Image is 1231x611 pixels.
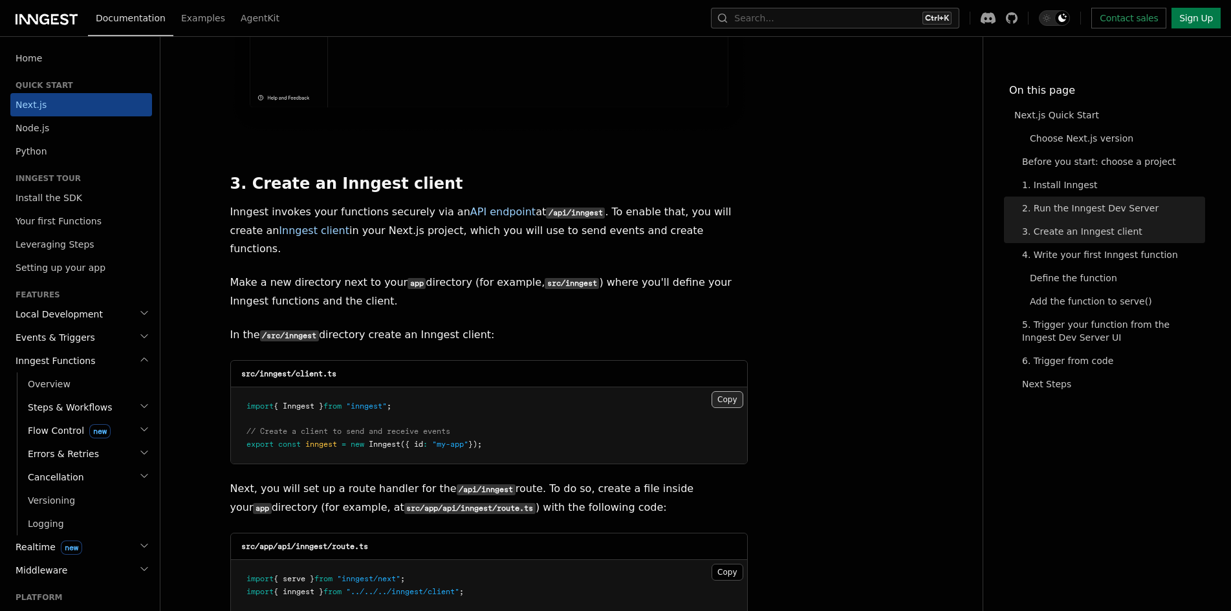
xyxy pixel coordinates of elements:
kbd: Ctrl+K [922,12,952,25]
span: Inngest tour [10,173,81,184]
span: { Inngest } [274,402,323,411]
span: import [246,587,274,596]
button: Local Development [10,303,152,326]
span: ({ id [400,440,423,449]
a: Overview [23,372,152,396]
span: Cancellation [23,471,84,484]
span: Inngest [369,440,400,449]
span: "my-app" [432,440,468,449]
code: app [253,503,271,514]
span: 2. Run the Inngest Dev Server [1022,202,1159,215]
code: src/inngest/client.ts [241,369,336,378]
a: AgentKit [233,4,287,35]
a: Your first Functions [10,209,152,233]
p: Make a new directory next to your directory (for example, ) where you'll define your Inngest func... [230,273,748,310]
span: from [323,402,342,411]
span: Setting up your app [16,263,105,273]
span: import [246,574,274,583]
span: Versioning [28,495,75,506]
a: Next.js Quick Start [1009,103,1205,127]
button: Realtimenew [10,535,152,559]
a: 3. Create an Inngest client [1017,220,1205,243]
span: // Create a client to send and receive events [246,427,450,436]
a: Next.js [10,93,152,116]
a: Documentation [88,4,173,36]
a: Install the SDK [10,186,152,209]
a: Add the function to serve() [1025,290,1205,313]
button: Errors & Retries [23,442,152,466]
span: import [246,402,274,411]
span: Next.js [16,100,47,110]
code: app [408,278,426,289]
span: Leveraging Steps [16,239,94,250]
p: Inngest invokes your functions securely via an at . To enable that, you will create an in your Ne... [230,203,748,258]
span: export [246,440,274,449]
span: { inngest } [274,587,323,596]
code: src/app/api/inngest/route.ts [241,542,368,551]
code: /src/inngest [260,330,319,341]
a: 4. Write your first Inngest function [1017,243,1205,266]
span: "inngest/next" [337,574,400,583]
div: Inngest Functions [10,372,152,535]
span: Logging [28,519,64,529]
span: 5. Trigger your function from the Inngest Dev Server UI [1022,318,1205,344]
a: Home [10,47,152,70]
span: from [323,587,342,596]
span: "../../../inngest/client" [346,587,459,596]
span: Steps & Workflows [23,401,113,414]
button: Steps & Workflows [23,396,152,419]
code: /api/inngest [457,484,516,495]
p: Next, you will set up a route handler for the route. To do so, create a file inside your director... [230,480,748,517]
span: Install the SDK [16,193,82,203]
a: Contact sales [1091,8,1166,28]
span: Python [16,146,47,156]
a: Python [10,140,152,163]
a: Before you start: choose a project [1017,150,1205,173]
button: Copy [712,391,743,408]
a: 3. Create an Inngest client [230,175,463,193]
span: : [423,440,428,449]
a: 1. Install Inngest [1017,173,1205,197]
span: 1. Install Inngest [1022,178,1098,191]
span: Choose Next.js version [1030,132,1133,145]
code: src/app/api/inngest/route.ts [404,503,536,514]
span: Overview [28,379,71,389]
span: Quick start [10,80,73,91]
span: Realtime [10,541,82,553]
span: 6. Trigger from code [1022,354,1113,367]
span: Inngest Functions [10,354,95,367]
a: Inngest client [279,224,349,237]
a: Setting up your app [10,256,152,279]
a: Leveraging Steps [10,233,152,256]
a: Next Steps [1017,372,1205,396]
span: ; [459,587,464,596]
a: Node.js [10,116,152,140]
button: Copy [712,564,743,581]
span: Add the function to serve() [1030,295,1152,308]
span: 4. Write your first Inngest function [1022,248,1178,261]
button: Flow Controlnew [23,419,152,442]
code: src/inngest [545,278,599,289]
span: 3. Create an Inngest client [1022,225,1142,238]
span: "inngest" [346,402,387,411]
span: new [351,440,364,449]
p: In the directory create an Inngest client: [230,326,748,345]
span: Errors & Retries [23,447,99,460]
a: Logging [23,512,152,535]
span: new [89,424,111,438]
button: Search...Ctrl+K [711,8,959,28]
span: Examples [181,13,225,23]
button: Toggle dark mode [1039,10,1070,26]
a: 2. Run the Inngest Dev Server [1017,197,1205,220]
span: Before you start: choose a project [1022,155,1176,168]
span: Next.js Quick Start [1014,109,1099,122]
button: Events & Triggers [10,326,152,349]
span: ; [400,574,405,583]
span: Platform [10,592,63,603]
span: Next Steps [1022,378,1071,391]
span: Middleware [10,564,67,577]
span: Define the function [1030,272,1117,284]
span: Local Development [10,308,103,321]
span: Node.js [16,123,49,133]
a: Versioning [23,489,152,512]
